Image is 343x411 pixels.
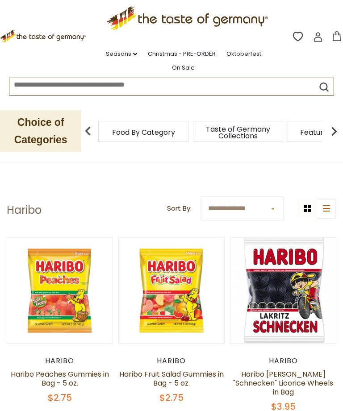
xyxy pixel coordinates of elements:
img: Haribo [7,238,113,343]
div: Haribo [230,357,336,365]
a: Food By Category [112,129,175,136]
img: next arrow [325,122,343,140]
img: Haribo [119,238,224,343]
span: $2.75 [48,391,72,404]
span: $2.75 [159,391,184,404]
a: Seasons [106,49,137,59]
a: Haribo Fruit Salad Gummies in Bag - 5 oz. [119,369,224,388]
a: Christmas - PRE-ORDER [148,49,216,59]
img: previous arrow [79,122,97,140]
h1: Haribo [7,203,42,217]
a: Haribo [PERSON_NAME] "Schnecken" Licorice Wheels in Bag [233,369,333,397]
a: On Sale [172,63,195,73]
label: Sort By: [167,203,192,214]
div: Haribo [7,357,113,365]
img: Haribo [230,238,336,343]
a: Haribo Peaches Gummies in Bag - 5 oz. [11,369,109,388]
a: Taste of Germany Collections [202,126,274,139]
a: Oktoberfest [226,49,261,59]
div: Haribo [118,357,225,365]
